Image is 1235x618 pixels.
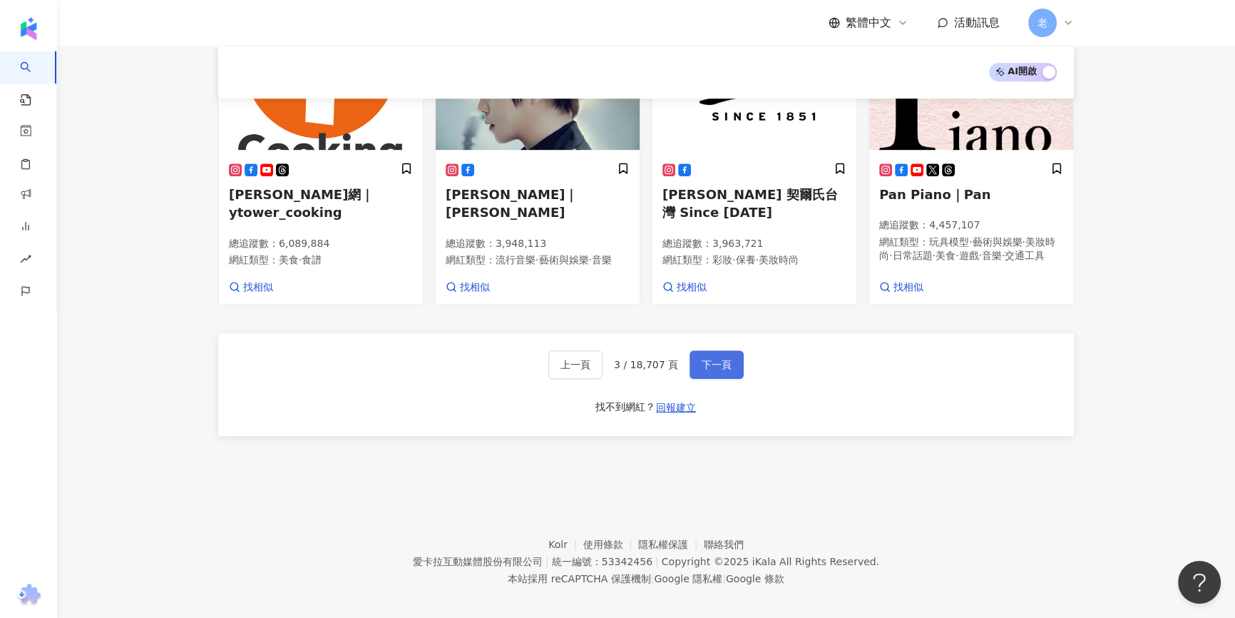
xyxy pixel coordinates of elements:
[712,254,732,265] span: 彩妝
[955,250,958,261] span: ·
[446,237,630,251] p: 總追蹤數 ： 3,948,113
[413,556,543,567] div: 愛卡拉互動媒體股份有限公司
[15,584,43,607] img: chrome extension
[17,17,40,40] img: logo icon
[651,573,655,584] span: |
[677,280,707,295] span: 找相似
[1005,250,1045,261] span: 交通工具
[656,402,696,413] span: 回報建立
[846,15,891,31] span: 繁體中文
[595,400,655,415] div: 找不到網紅？
[20,245,31,277] span: rise
[655,556,659,567] span: |
[446,280,490,295] a: 找相似
[662,556,879,567] div: Copyright © 2025 All Rights Reserved.
[460,280,490,295] span: 找相似
[446,187,578,220] span: [PERSON_NAME]｜[PERSON_NAME]
[662,237,846,251] p: 總追蹤數 ： 3,963,721
[592,254,612,265] span: 音樂
[969,236,972,248] span: ·
[654,573,722,584] a: Google 隱私權
[662,187,838,220] span: [PERSON_NAME] 契爾氏台灣 Since [DATE]
[1002,250,1005,261] span: ·
[879,235,1063,263] p: 網紅類型 ：
[752,556,777,567] a: iKala
[652,6,857,305] a: KOL Avatar[PERSON_NAME] 契爾氏台灣 Since [DATE]總追蹤數：3,963,721網紅類型：彩妝·保養·美妝時尚找相似
[662,253,846,268] p: 網紅類型 ：
[726,573,784,584] a: Google 條款
[552,556,652,567] div: 統一編號：53342456
[614,359,678,370] span: 3 / 18,707 頁
[892,250,932,261] span: 日常話題
[735,254,755,265] span: 保養
[229,253,413,268] p: 網紅類型 ：
[958,250,978,261] span: 遊戲
[588,254,591,265] span: ·
[889,250,892,261] span: ·
[702,359,732,370] span: 下一頁
[932,250,935,261] span: ·
[446,253,630,268] p: 網紅類型 ：
[868,6,1074,305] a: KOL AvatarPan Piano｜Pan總追蹤數：4,457,107網紅類型：玩具模型·藝術與娛樂·美妝時尚·日常話題·美食·遊戲·音樂·交通工具找相似
[662,280,707,295] a: 找相似
[545,556,549,567] span: |
[655,396,697,419] button: 回報建立
[508,570,784,587] span: 本站採用 reCAPTCHA 保護機制
[1037,15,1047,31] span: 老
[978,250,981,261] span: ·
[218,6,424,305] a: KOL Avatar[PERSON_NAME]網｜ytower_cooking總追蹤數：6,089,884網紅類型：美食·食譜找相似
[20,51,48,107] a: search
[243,280,273,295] span: 找相似
[704,539,744,550] a: 聯絡我們
[279,254,299,265] span: 美食
[982,250,1002,261] span: 音樂
[732,254,735,265] span: ·
[755,254,758,265] span: ·
[560,359,590,370] span: 上一頁
[638,539,704,550] a: 隱私權保護
[435,6,640,305] a: KOL Avatar[PERSON_NAME]｜[PERSON_NAME]總追蹤數：3,948,113網紅類型：流行音樂·藝術與娛樂·音樂找相似
[879,280,923,295] a: 找相似
[929,236,969,248] span: 玩具模型
[879,187,990,202] span: Pan Piano｜Pan
[583,539,639,550] a: 使用條款
[535,254,538,265] span: ·
[302,254,322,265] span: 食譜
[936,250,955,261] span: 美食
[722,573,726,584] span: |
[496,254,535,265] span: 流行音樂
[893,280,923,295] span: 找相似
[879,218,1063,233] p: 總追蹤數 ： 4,457,107
[954,16,1000,29] span: 活動訊息
[1178,561,1221,604] iframe: Help Scout Beacon - Open
[548,350,603,379] button: 上一頁
[229,280,273,295] a: 找相似
[690,350,744,379] button: 下一頁
[972,236,1022,248] span: 藝術與娛樂
[229,187,374,220] span: [PERSON_NAME]網｜ytower_cooking
[1022,236,1025,248] span: ·
[548,539,583,550] a: Kolr
[299,254,302,265] span: ·
[759,254,799,265] span: 美妝時尚
[229,237,413,251] p: 總追蹤數 ： 6,089,884
[538,254,588,265] span: 藝術與娛樂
